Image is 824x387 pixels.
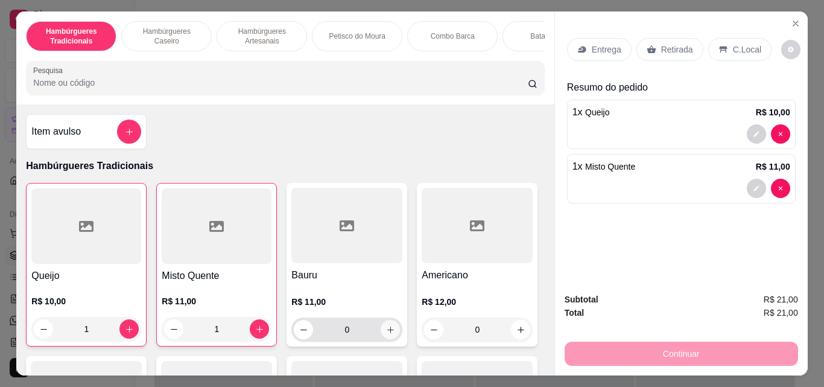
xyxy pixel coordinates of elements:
p: Hambúrgueres Artesanais [227,27,297,46]
span: R$ 21,00 [764,306,798,319]
p: 1 x [572,105,610,120]
p: Resumo do pedido [567,80,796,95]
h4: Americano [422,268,533,283]
span: Queijo [585,107,609,117]
span: Misto Quente [585,162,635,171]
p: Hambúrgueres Tradicionais [26,159,544,173]
button: increase-product-quantity [119,319,139,339]
button: decrease-product-quantity [164,319,183,339]
p: Petisco do Moura [329,31,385,41]
button: decrease-product-quantity [424,320,443,339]
button: increase-product-quantity [511,320,530,339]
p: Hambúrgueres Caseiro [132,27,201,46]
button: decrease-product-quantity [771,124,790,144]
button: decrease-product-quantity [771,179,790,198]
h4: Queijo [31,269,141,283]
label: Pesquisa [33,65,67,75]
button: increase-product-quantity [381,320,400,339]
button: add-separate-item [117,120,141,144]
p: R$ 11,00 [291,296,402,308]
button: decrease-product-quantity [747,179,766,198]
h4: Misto Quente [162,269,271,283]
p: Batata frita [530,31,565,41]
button: decrease-product-quantity [747,124,766,144]
p: R$ 10,00 [756,106,790,118]
button: decrease-product-quantity [294,320,313,339]
p: C.Local [733,43,761,56]
p: Hambúrgueres Tradicionais [36,27,106,46]
p: Retirada [661,43,693,56]
p: R$ 11,00 [162,295,271,307]
button: decrease-product-quantity [34,319,53,339]
strong: Subtotal [565,295,598,304]
p: Entrega [592,43,621,56]
span: R$ 21,00 [764,293,798,306]
p: R$ 12,00 [422,296,533,308]
p: R$ 11,00 [756,161,790,173]
input: Pesquisa [33,77,528,89]
p: Combo Barca [431,31,475,41]
strong: Total [565,308,584,318]
h4: Bauru [291,268,402,283]
button: decrease-product-quantity [781,40,800,59]
p: 1 x [572,159,636,174]
h4: Item avulso [31,124,81,139]
button: Close [786,14,805,33]
button: increase-product-quantity [250,319,269,339]
p: R$ 10,00 [31,295,141,307]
